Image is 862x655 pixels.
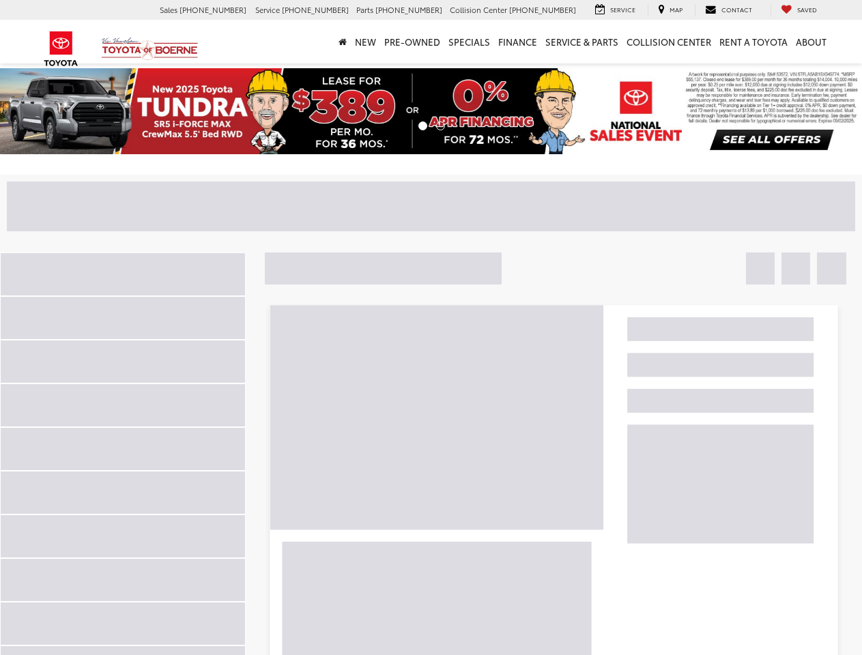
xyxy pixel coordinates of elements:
span: Contact [721,5,752,14]
img: Vic Vaughan Toyota of Boerne [101,37,199,61]
a: My Saved Vehicles [771,4,827,16]
a: Service [585,4,646,16]
a: Specials [444,20,494,63]
span: [PHONE_NUMBER] [375,4,442,15]
a: Pre-Owned [380,20,444,63]
img: Toyota [35,27,87,71]
a: Rent a Toyota [715,20,792,63]
span: [PHONE_NUMBER] [282,4,349,15]
span: [PHONE_NUMBER] [509,4,576,15]
span: Map [670,5,683,14]
span: Service [610,5,635,14]
span: Saved [797,5,817,14]
span: Parts [356,4,373,15]
a: Finance [494,20,541,63]
a: Collision Center [622,20,715,63]
span: Service [255,4,280,15]
a: Map [648,4,693,16]
a: Contact [695,4,762,16]
span: Collision Center [450,4,507,15]
a: New [351,20,380,63]
span: Sales [160,4,177,15]
span: [PHONE_NUMBER] [179,4,246,15]
a: Service & Parts: Opens in a new tab [541,20,622,63]
a: About [792,20,831,63]
a: Home [334,20,351,63]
